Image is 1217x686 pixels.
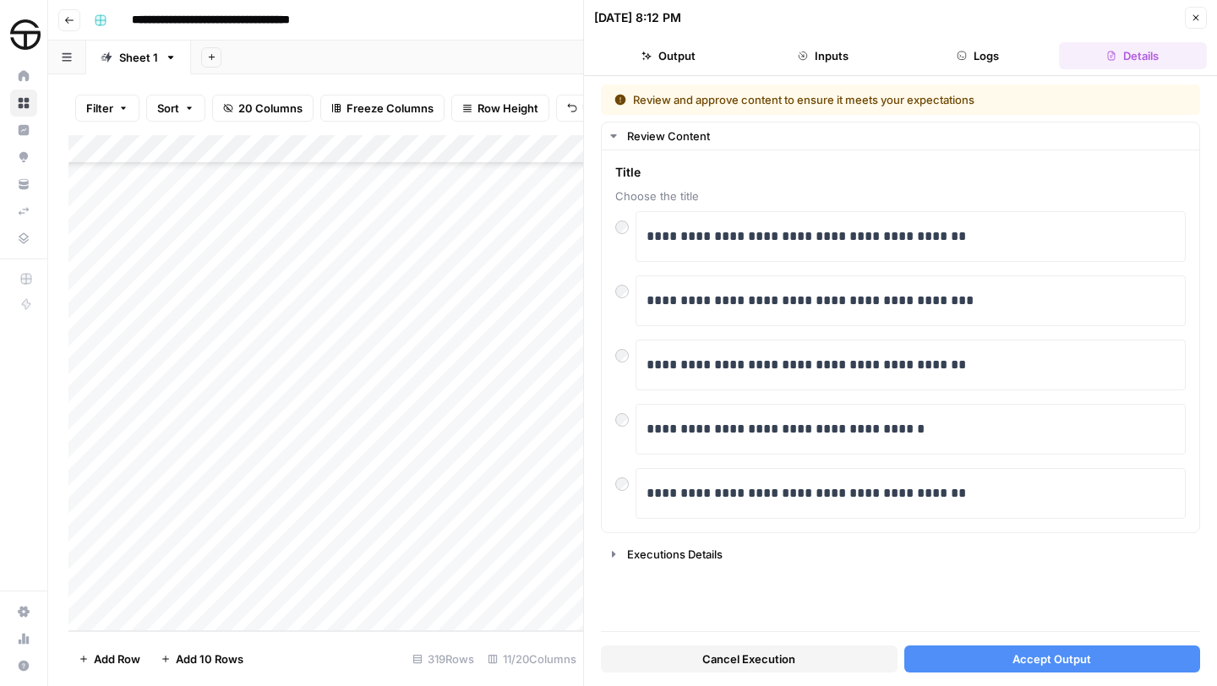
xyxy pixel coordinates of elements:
button: Sort [146,95,205,122]
div: Executions Details [627,546,1189,563]
div: 319 Rows [406,645,481,672]
button: Row Height [451,95,549,122]
a: Usage [10,625,37,652]
button: Inputs [749,42,897,69]
button: Details [1059,42,1207,69]
div: Sheet 1 [119,49,158,66]
button: Review Content [602,122,1199,150]
span: Cancel Execution [702,651,795,667]
a: Opportunities [10,144,37,171]
div: Review Content [602,150,1199,532]
span: 20 Columns [238,100,303,117]
span: Row Height [478,100,538,117]
span: Filter [86,100,113,117]
span: Add 10 Rows [176,651,243,667]
div: [DATE] 8:12 PM [594,9,681,26]
button: Logs [904,42,1052,69]
button: Output [594,42,742,69]
span: Add Row [94,651,140,667]
button: Add 10 Rows [150,645,254,672]
button: Executions Details [602,541,1199,568]
a: Syncs [10,198,37,225]
button: Add Row [68,645,150,672]
div: Review and approve content to ensure it meets your expectations [614,91,1081,108]
a: Sheet 1 [86,41,191,74]
a: Data Library [10,225,37,252]
button: Filter [75,95,139,122]
span: Accept Output [1012,651,1091,667]
button: Cancel Execution [601,645,898,672]
a: Home [10,63,37,90]
div: Review Content [627,128,1189,144]
button: Accept Output [904,645,1201,672]
div: 11/20 Columns [481,645,583,672]
span: Title [615,164,1186,181]
button: Workspace: SimpleTire [10,14,37,56]
img: SimpleTire Logo [10,19,41,50]
span: Sort [157,100,179,117]
button: Help + Support [10,652,37,679]
a: Insights [10,117,37,144]
a: Your Data [10,171,37,198]
button: 20 Columns [212,95,314,122]
span: Choose the title [615,188,1186,204]
a: Browse [10,90,37,117]
button: Freeze Columns [320,95,445,122]
button: Undo [556,95,622,122]
span: Freeze Columns [347,100,434,117]
a: Settings [10,598,37,625]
